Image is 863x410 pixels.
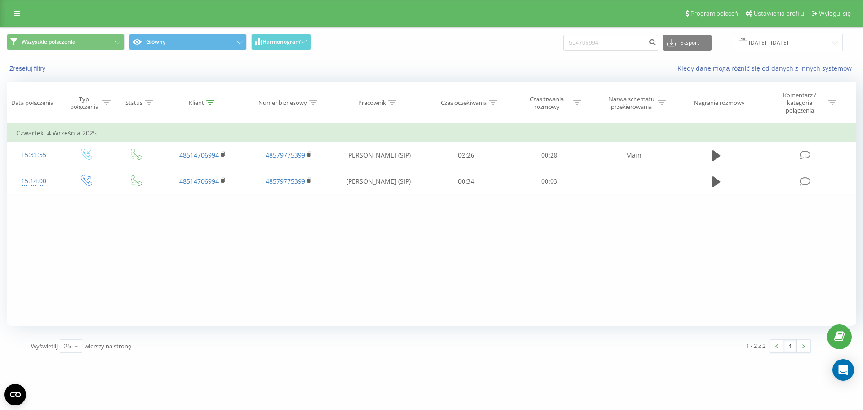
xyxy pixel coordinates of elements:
[523,95,571,111] div: Czas trwania rozmowy
[832,359,854,381] div: Open Intercom Messenger
[22,38,76,45] span: Wszystkie połączenia
[783,340,797,352] a: 1
[563,35,658,51] input: Wyszukiwanie według numeru
[819,10,851,17] span: Wyloguj się
[129,34,247,50] button: Główny
[262,39,300,45] span: Harmonogram
[754,10,804,17] span: Ustawienia profilu
[694,99,745,107] div: Nagranie rozmowy
[11,99,53,107] div: Data połączenia
[607,95,655,111] div: Nazwa schematu przekierowania
[16,146,51,164] div: 15:31:55
[179,177,219,185] a: 48514706994
[677,64,856,72] a: Kiedy dane mogą różnić się od danych z innych systemów
[189,99,204,107] div: Klient
[258,99,307,107] div: Numer biznesowy
[591,142,677,168] td: Main
[774,91,826,114] div: Komentarz / kategoria połączenia
[7,124,856,142] td: Czwartek, 4 Września 2025
[690,10,738,17] span: Program poleceń
[7,64,50,72] button: Zresetuj filtry
[358,99,386,107] div: Pracownik
[332,168,425,194] td: [PERSON_NAME] (SIP)
[266,151,305,159] a: 48579775399
[663,35,712,51] button: Eksport
[85,342,131,350] span: wierszy na stronę
[332,142,425,168] td: [PERSON_NAME] (SIP)
[7,34,125,50] button: Wszystkie połączenia
[125,99,142,107] div: Status
[425,142,507,168] td: 02:26
[179,151,219,159] a: 48514706994
[16,172,51,190] div: 15:14:00
[266,177,305,185] a: 48579775399
[507,168,590,194] td: 00:03
[64,342,71,351] div: 25
[251,34,311,50] button: Harmonogram
[507,142,590,168] td: 00:28
[746,341,765,350] div: 1 - 2 z 2
[425,168,507,194] td: 00:34
[68,95,100,111] div: Typ połączenia
[4,384,26,405] button: Open CMP widget
[31,342,58,350] span: Wyświetlij
[441,99,487,107] div: Czas oczekiwania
